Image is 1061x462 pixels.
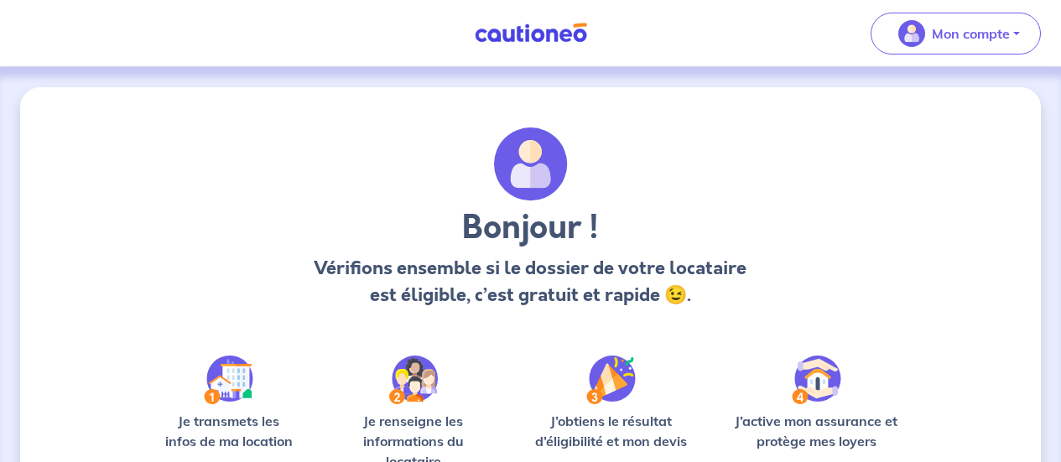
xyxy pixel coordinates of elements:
h3: Bonjour ! [311,208,750,248]
img: illu_account_valid_menu.svg [898,20,925,47]
img: archivate [494,127,568,201]
p: J’obtiens le résultat d’éligibilité et mon devis [523,411,699,451]
img: /static/f3e743aab9439237c3e2196e4328bba9/Step-3.svg [586,356,636,404]
button: illu_account_valid_menu.svgMon compte [871,13,1041,55]
img: Cautioneo [468,23,594,44]
img: /static/90a569abe86eec82015bcaae536bd8e6/Step-1.svg [204,356,253,404]
p: Je transmets les infos de ma location [154,411,303,451]
img: /static/bfff1cf634d835d9112899e6a3df1a5d/Step-4.svg [792,356,841,404]
p: Mon compte [932,23,1010,44]
p: J’active mon assurance et protège mes loyers [726,411,907,451]
p: Vérifions ensemble si le dossier de votre locataire est éligible, c’est gratuit et rapide 😉. [311,255,750,309]
img: /static/c0a346edaed446bb123850d2d04ad552/Step-2.svg [389,356,438,404]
